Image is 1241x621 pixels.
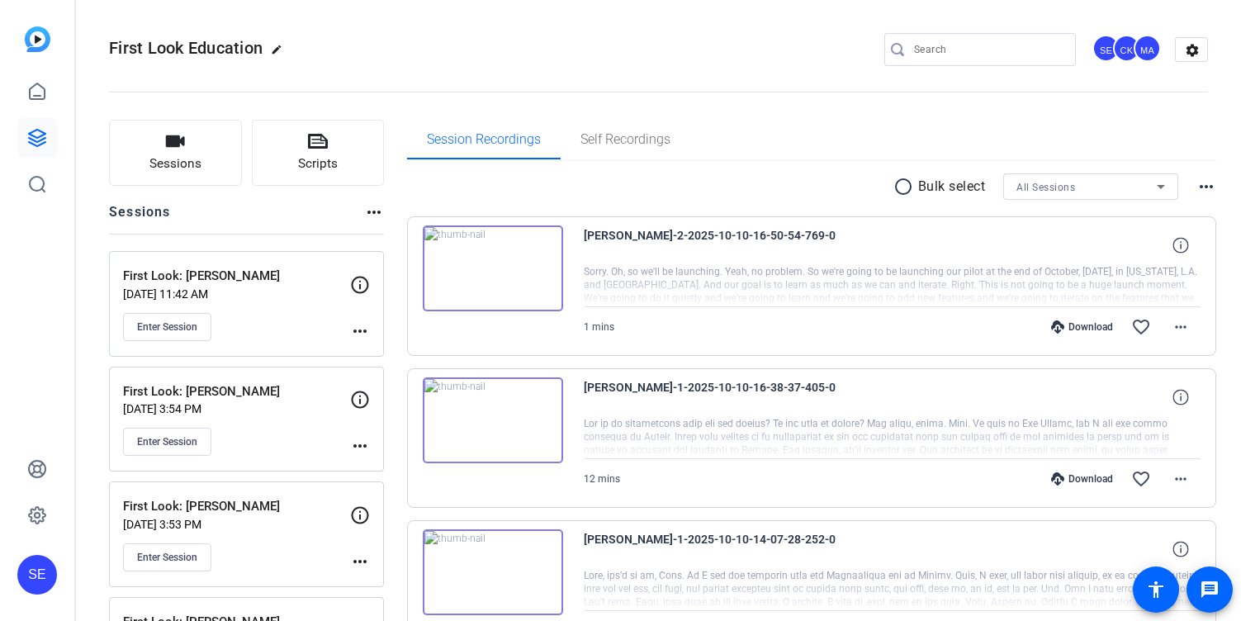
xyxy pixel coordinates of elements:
[109,120,242,186] button: Sessions
[1092,35,1121,64] ngx-avatar: Shelby Eden
[109,38,263,58] span: First Look Education
[137,435,197,448] span: Enter Session
[25,26,50,52] img: blue-gradient.svg
[423,529,563,615] img: thumb-nail
[123,382,350,401] p: First Look: [PERSON_NAME]
[584,225,889,265] span: [PERSON_NAME]-2-2025-10-10-16-50-54-769-0
[584,377,889,417] span: [PERSON_NAME]-1-2025-10-10-16-38-37-405-0
[1134,35,1163,64] ngx-avatar: Melissa Abe
[1176,38,1209,63] mat-icon: settings
[914,40,1063,59] input: Search
[1131,469,1151,489] mat-icon: favorite_border
[1131,317,1151,337] mat-icon: favorite_border
[271,44,291,64] mat-icon: edit
[123,497,350,516] p: First Look: [PERSON_NAME]
[1113,35,1140,62] div: CK
[423,377,563,463] img: thumb-nail
[1146,580,1166,600] mat-icon: accessibility
[1171,317,1191,337] mat-icon: more_horiz
[584,529,889,569] span: [PERSON_NAME]-1-2025-10-10-14-07-28-252-0
[1113,35,1142,64] ngx-avatar: Caroline Kissell
[123,543,211,571] button: Enter Session
[17,555,57,595] div: SE
[1171,469,1191,489] mat-icon: more_horiz
[364,202,384,222] mat-icon: more_horiz
[123,518,350,531] p: [DATE] 3:53 PM
[252,120,385,186] button: Scripts
[350,552,370,571] mat-icon: more_horiz
[123,287,350,301] p: [DATE] 11:42 AM
[1043,472,1121,486] div: Download
[1016,182,1075,193] span: All Sessions
[1196,177,1216,197] mat-icon: more_horiz
[123,428,211,456] button: Enter Session
[123,402,350,415] p: [DATE] 3:54 PM
[123,313,211,341] button: Enter Session
[918,177,986,197] p: Bulk select
[137,320,197,334] span: Enter Session
[109,202,171,234] h2: Sessions
[893,177,918,197] mat-icon: radio_button_unchecked
[298,154,338,173] span: Scripts
[423,225,563,311] img: thumb-nail
[137,551,197,564] span: Enter Session
[1092,35,1120,62] div: SE
[580,133,670,146] span: Self Recordings
[584,473,620,485] span: 12 mins
[584,321,614,333] span: 1 mins
[350,321,370,341] mat-icon: more_horiz
[123,267,350,286] p: First Look: [PERSON_NAME]
[149,154,201,173] span: Sessions
[1134,35,1161,62] div: MA
[350,436,370,456] mat-icon: more_horiz
[1200,580,1220,600] mat-icon: message
[1043,320,1121,334] div: Download
[427,133,541,146] span: Session Recordings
